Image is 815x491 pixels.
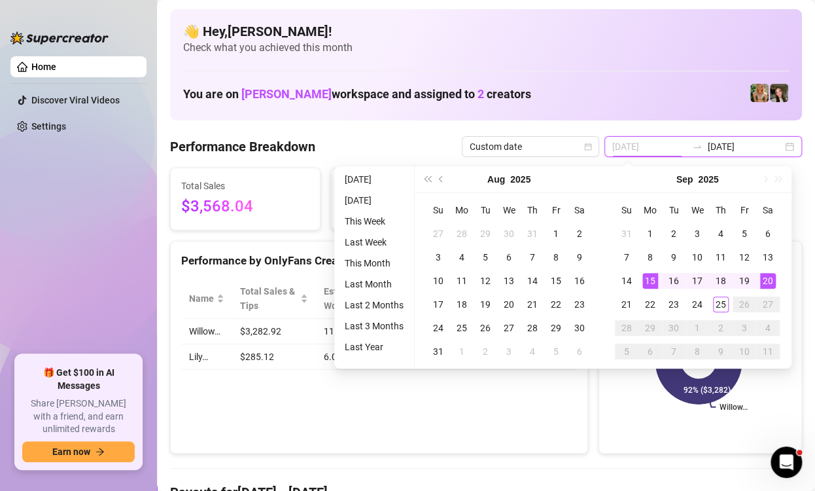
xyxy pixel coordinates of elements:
[95,447,105,456] span: arrow-right
[52,446,90,457] span: Earn now
[666,320,682,336] div: 30
[666,226,682,242] div: 2
[525,320,540,336] div: 28
[572,249,587,265] div: 9
[450,293,474,316] td: 2025-08-18
[642,297,658,312] div: 22
[544,316,568,340] td: 2025-08-29
[183,87,531,101] h1: You are on workspace and assigned to creators
[685,269,709,293] td: 2025-09-17
[760,249,776,265] div: 13
[638,340,662,363] td: 2025-10-06
[426,269,450,293] td: 2025-08-10
[619,249,634,265] div: 7
[662,222,685,245] td: 2025-09-02
[572,226,587,242] div: 2
[662,316,685,340] td: 2025-09-30
[474,198,497,222] th: Tu
[666,297,682,312] div: 23
[713,273,729,289] div: 18
[450,340,474,363] td: 2025-09-01
[568,293,591,316] td: 2025-08-23
[454,226,470,242] div: 28
[760,344,776,359] div: 11
[709,316,733,340] td: 2025-10-02
[689,226,705,242] div: 3
[183,22,789,41] h4: 👋 Hey, [PERSON_NAME] !
[181,252,577,270] div: Performance by OnlyFans Creator
[497,340,521,363] td: 2025-09-03
[685,198,709,222] th: We
[339,172,409,187] li: [DATE]
[31,121,66,132] a: Settings
[689,297,705,312] div: 24
[642,273,658,289] div: 15
[454,297,470,312] div: 18
[22,367,135,392] span: 🎁 Get $100 in AI Messages
[430,320,446,336] div: 24
[615,222,638,245] td: 2025-08-31
[181,179,309,193] span: Total Sales
[756,222,780,245] td: 2025-09-06
[430,297,446,312] div: 17
[666,273,682,289] div: 16
[737,249,752,265] div: 12
[521,316,544,340] td: 2025-08-28
[709,293,733,316] td: 2025-09-25
[454,273,470,289] div: 11
[638,222,662,245] td: 2025-09-01
[420,166,434,192] button: Last year (Control + left)
[450,269,474,293] td: 2025-08-11
[339,276,409,292] li: Last Month
[497,316,521,340] td: 2025-08-27
[501,226,517,242] div: 30
[339,192,409,208] li: [DATE]
[501,297,517,312] div: 20
[662,198,685,222] th: Tu
[232,279,316,319] th: Total Sales & Tips
[572,273,587,289] div: 16
[426,316,450,340] td: 2025-08-24
[756,316,780,340] td: 2025-10-04
[756,245,780,269] td: 2025-09-13
[548,344,564,359] div: 5
[497,198,521,222] th: We
[474,340,497,363] td: 2025-09-02
[434,166,449,192] button: Previous month (PageUp)
[181,279,232,319] th: Name
[544,269,568,293] td: 2025-08-15
[737,344,752,359] div: 10
[709,269,733,293] td: 2025-09-18
[615,293,638,316] td: 2025-09-21
[685,245,709,269] td: 2025-09-10
[430,344,446,359] div: 31
[454,344,470,359] div: 1
[615,269,638,293] td: 2025-09-14
[760,226,776,242] div: 6
[619,226,634,242] div: 31
[544,293,568,316] td: 2025-08-22
[497,293,521,316] td: 2025-08-20
[497,269,521,293] td: 2025-08-13
[232,319,316,344] td: $3,282.92
[733,340,756,363] td: 2025-10-10
[10,31,109,45] img: logo-BBDzfeDw.svg
[548,273,564,289] div: 15
[181,194,309,219] span: $3,568.04
[568,316,591,340] td: 2025-08-30
[698,166,718,192] button: Choose a year
[497,245,521,269] td: 2025-08-06
[615,198,638,222] th: Su
[170,137,315,156] h4: Performance Breakdown
[572,320,587,336] div: 30
[477,87,484,101] span: 2
[430,273,446,289] div: 10
[662,245,685,269] td: 2025-09-09
[430,226,446,242] div: 27
[612,139,687,154] input: Start date
[685,293,709,316] td: 2025-09-24
[525,273,540,289] div: 14
[426,293,450,316] td: 2025-08-17
[339,339,409,355] li: Last Year
[454,320,470,336] div: 25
